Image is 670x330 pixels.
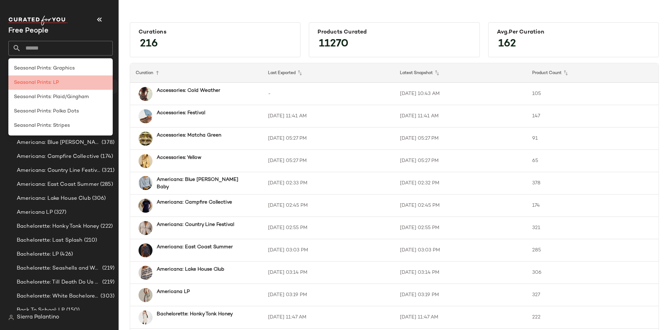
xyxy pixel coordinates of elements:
span: Bachelorette: White Bachelorette Outfits [17,292,99,300]
img: 100047927_040_a [139,199,152,213]
div: Avg.per Curation [497,29,650,36]
td: [DATE] 05:27 PM [262,150,395,172]
img: 101774081_011_d [139,310,152,324]
b: Americana: Lake House Club [157,266,224,273]
span: Accessories: Matcha Green [17,111,87,119]
td: [DATE] 03:19 PM [394,284,527,306]
td: [DATE] 02:55 PM [394,217,527,239]
td: [DATE] 02:45 PM [262,195,395,217]
td: [DATE] 03:14 PM [394,262,527,284]
span: 11270 [312,31,356,57]
td: 91 [527,127,659,150]
b: Bachelorette: Honky Tonk Honey [157,310,233,318]
span: Bachelorette: Till Death Do Us Party [17,278,101,286]
span: 162 [491,31,523,57]
td: [DATE] 11:41 AM [394,105,527,127]
td: [DATE] 05:27 PM [394,127,527,150]
img: cfy_white_logo.C9jOOHJF.svg [8,16,68,25]
b: Americana LP [157,288,190,295]
th: Latest Snapshot [394,63,527,83]
span: Accessories: Cold Weather [17,83,86,91]
td: [DATE] 03:03 PM [262,239,395,262]
td: 306 [527,262,659,284]
span: Bachelorette: Seashells and Wedding Bells [17,264,101,272]
th: Product Count [527,63,659,83]
td: 222 [527,306,659,329]
b: Americana: Blue [PERSON_NAME] Baby [157,176,250,191]
span: (65) [67,125,78,133]
img: 96147558_049_g [139,288,152,302]
td: [DATE] 03:19 PM [262,284,395,306]
span: Current Company Name [8,27,49,35]
span: Americana: Campfire Collective [17,153,99,161]
td: [DATE] 02:33 PM [262,172,395,195]
td: [DATE] 10:43 AM [394,83,527,105]
img: 92425776_042_0 [139,243,152,257]
img: 83674770_024_a [139,266,152,280]
span: (219) [101,278,114,286]
td: 321 [527,217,659,239]
span: Curations [24,69,49,77]
span: (303) [99,292,114,300]
b: Accessories: Matcha Green [157,132,221,139]
td: [DATE] 11:47 AM [262,306,395,329]
td: [DATE] 05:27 PM [394,150,527,172]
span: (222) [99,222,113,230]
span: Bachelorette: LP [17,250,59,258]
b: Accessories: Yellow [157,154,201,161]
div: Curations [139,29,292,36]
span: (91) [87,111,98,119]
td: 147 [527,105,659,127]
span: (378) [100,139,114,147]
b: Americana: Country Line Festival [157,221,234,228]
td: 105 [527,83,659,105]
span: Sierra Palantino [17,313,59,322]
span: Americana: East Coast Summer [17,181,99,189]
span: Bachelorette: Last Splash [17,236,83,244]
span: (426) [59,250,73,258]
img: 101582724_030_i [139,87,152,101]
td: 65 [527,150,659,172]
span: (327) [53,208,67,217]
span: (210) [83,236,97,244]
span: (219) [101,264,114,272]
span: (147) [70,97,85,105]
td: 174 [527,195,659,217]
span: (321) [100,167,114,175]
b: Americana: Campfire Collective [157,199,232,206]
span: Americana: Blue [PERSON_NAME] Baby [17,139,100,147]
span: Bachelorette: Honky Tonk Honey [17,222,99,230]
th: Last Exported [262,63,395,83]
th: Curation [130,63,262,83]
img: 101016384_023_a [139,109,152,123]
b: Accessories: Festival [157,109,205,117]
td: [DATE] 11:47 AM [394,306,527,329]
span: Accessories: Festival [17,97,70,105]
span: 216 [133,31,165,57]
div: Products Curated [318,29,471,36]
span: (105) [86,83,101,91]
td: 285 [527,239,659,262]
img: 101180578_092_e [139,176,152,190]
span: Americana: Lake House Club [17,195,91,203]
span: Americana LP [17,208,53,217]
td: - [262,83,395,105]
b: Americana: East Coast Summer [157,243,233,251]
span: (306) [91,195,106,203]
td: [DATE] 03:03 PM [394,239,527,262]
td: 327 [527,284,659,306]
td: 378 [527,172,659,195]
td: [DATE] 02:55 PM [262,217,395,239]
span: Accessories: Yellow [17,125,67,133]
img: svg%3e [8,315,14,320]
span: Americana: Country Line Festival [17,167,100,175]
span: Back To School: LP [17,306,65,314]
td: [DATE] 05:27 PM [262,127,395,150]
img: 93911964_010_0 [139,221,152,235]
img: 81771081_034_0 [139,132,152,146]
td: [DATE] 11:41 AM [262,105,395,127]
td: [DATE] 03:14 PM [262,262,395,284]
td: [DATE] 02:45 PM [394,195,527,217]
span: (285) [99,181,113,189]
img: 94919339_072_0 [139,154,152,168]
